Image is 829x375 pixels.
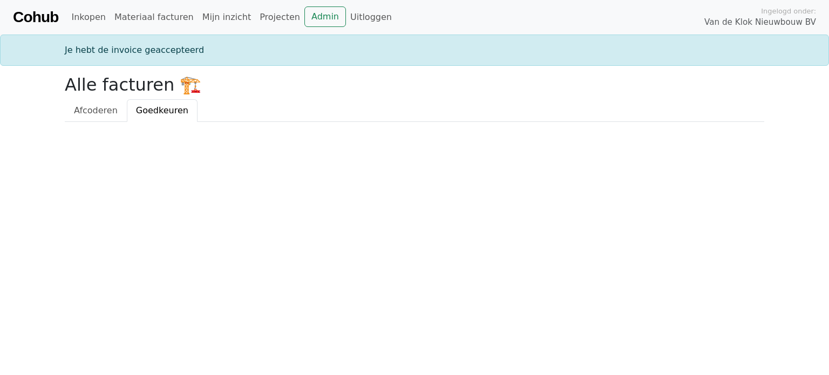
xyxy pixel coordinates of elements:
a: Mijn inzicht [198,6,256,28]
a: Inkopen [67,6,110,28]
span: Goedkeuren [136,105,188,115]
a: Goedkeuren [127,99,198,122]
a: Cohub [13,4,58,30]
h2: Alle facturen 🏗️ [65,74,764,95]
div: Je hebt de invoice geaccepteerd [58,44,771,57]
a: Admin [304,6,346,27]
a: Projecten [255,6,304,28]
span: Ingelogd onder: [761,6,816,16]
span: Afcoderen [74,105,118,115]
a: Afcoderen [65,99,127,122]
a: Materiaal facturen [110,6,198,28]
span: Van de Klok Nieuwbouw BV [704,16,816,29]
a: Uitloggen [346,6,396,28]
